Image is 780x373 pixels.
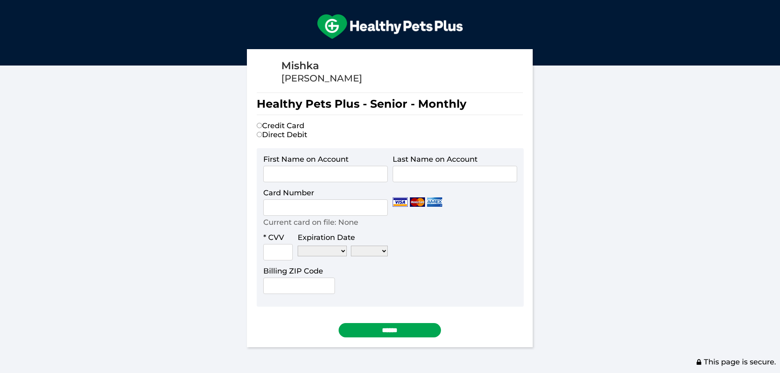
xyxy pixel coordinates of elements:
img: Mastercard [410,197,425,207]
input: Credit Card [257,123,262,128]
label: * CVV [263,233,284,242]
label: Last Name on Account [393,155,477,164]
h1: Healthy Pets Plus - Senior - Monthly [257,93,523,115]
label: Card Number [263,188,314,197]
img: Amex [427,197,442,207]
label: Direct Debit [257,130,307,139]
label: Expiration Date [298,233,355,242]
input: Direct Debit [257,132,262,137]
img: Visa [393,197,408,207]
label: Billing ZIP Code [263,267,323,276]
label: First Name on Account [263,155,348,164]
div: Mishka [281,59,362,72]
span: This page is secure. [696,357,776,366]
p: Current card on file: None [263,218,358,227]
div: [PERSON_NAME] [281,72,362,84]
label: Credit Card [257,121,304,130]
